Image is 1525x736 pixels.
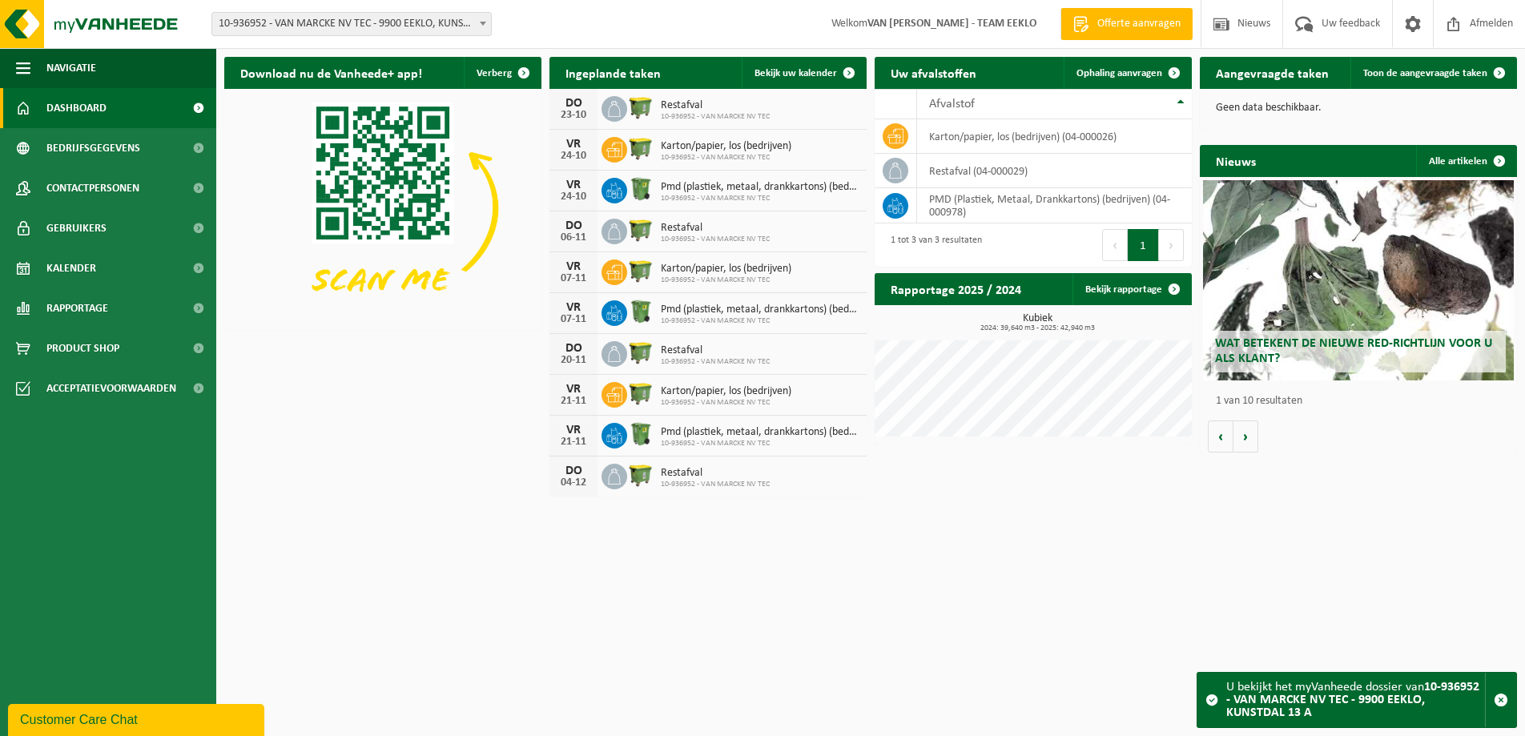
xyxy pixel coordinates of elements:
[661,344,770,357] span: Restafval
[875,57,992,88] h2: Uw afvalstoffen
[661,316,859,326] span: 10-936952 - VAN MARCKE NV TEC
[224,57,438,88] h2: Download nu de Vanheede+ app!
[1072,273,1190,305] a: Bekijk rapportage
[661,222,770,235] span: Restafval
[1216,396,1509,407] p: 1 van 10 resultaten
[661,398,791,408] span: 10-936952 - VAN MARCKE NV TEC
[661,194,859,203] span: 10-936952 - VAN MARCKE NV TEC
[1215,337,1492,365] span: Wat betekent de nieuwe RED-richtlijn voor u als klant?
[557,232,589,243] div: 06-11
[883,313,1192,332] h3: Kubiek
[661,181,859,194] span: Pmd (plastiek, metaal, drankkartons) (bedrijven)
[661,153,791,163] span: 10-936952 - VAN MARCKE NV TEC
[1064,57,1190,89] a: Ophaling aanvragen
[875,273,1037,304] h2: Rapportage 2025 / 2024
[557,424,589,436] div: VR
[627,298,654,325] img: WB-0370-HPE-GN-50
[557,273,589,284] div: 07-11
[557,260,589,273] div: VR
[557,477,589,489] div: 04-12
[661,140,791,153] span: Karton/papier, los (bedrijven)
[8,701,268,736] iframe: chat widget
[557,314,589,325] div: 07-11
[1416,145,1515,177] a: Alle artikelen
[46,248,96,288] span: Kalender
[1363,68,1487,78] span: Toon de aangevraagde taken
[627,420,654,448] img: WB-0370-HPE-GN-50
[464,57,540,89] button: Verberg
[46,368,176,408] span: Acceptatievoorwaarden
[627,380,654,407] img: WB-1100-HPE-GN-51
[661,480,770,489] span: 10-936952 - VAN MARCKE NV TEC
[557,97,589,110] div: DO
[661,439,859,448] span: 10-936952 - VAN MARCKE NV TEC
[883,324,1192,332] span: 2024: 39,640 m3 - 2025: 42,940 m3
[1216,103,1501,114] p: Geen data beschikbaar.
[549,57,677,88] h2: Ingeplande taken
[661,99,770,112] span: Restafval
[46,48,96,88] span: Navigatie
[1060,8,1193,40] a: Offerte aanvragen
[742,57,865,89] a: Bekijk uw kalender
[867,18,1036,30] strong: VAN [PERSON_NAME] - TEAM EEKLO
[557,179,589,191] div: VR
[557,110,589,121] div: 23-10
[557,191,589,203] div: 24-10
[661,357,770,367] span: 10-936952 - VAN MARCKE NV TEC
[46,168,139,208] span: Contactpersonen
[46,328,119,368] span: Product Shop
[557,436,589,448] div: 21-11
[661,112,770,122] span: 10-936952 - VAN MARCKE NV TEC
[929,98,975,111] span: Afvalstof
[661,385,791,398] span: Karton/papier, los (bedrijven)
[627,339,654,366] img: WB-1100-HPE-GN-51
[1226,681,1479,719] strong: 10-936952 - VAN MARCKE NV TEC - 9900 EEKLO, KUNSTDAL 13 A
[1200,145,1272,176] h2: Nieuws
[557,151,589,162] div: 24-10
[1159,229,1184,261] button: Next
[661,235,770,244] span: 10-936952 - VAN MARCKE NV TEC
[1128,229,1159,261] button: 1
[1208,420,1233,452] button: Vorige
[1200,57,1345,88] h2: Aangevraagde taken
[557,138,589,151] div: VR
[661,263,791,275] span: Karton/papier, los (bedrijven)
[627,135,654,162] img: WB-1100-HPE-GN-51
[46,88,107,128] span: Dashboard
[46,128,140,168] span: Bedrijfsgegevens
[627,94,654,121] img: WB-1100-HPE-GN-51
[661,426,859,439] span: Pmd (plastiek, metaal, drankkartons) (bedrijven)
[557,219,589,232] div: DO
[477,68,512,78] span: Verberg
[557,301,589,314] div: VR
[557,383,589,396] div: VR
[627,175,654,203] img: WB-0370-HPE-GN-50
[627,257,654,284] img: WB-1100-HPE-GN-51
[627,461,654,489] img: WB-1100-HPE-GN-51
[1233,420,1258,452] button: Volgende
[212,13,491,35] span: 10-936952 - VAN MARCKE NV TEC - 9900 EEKLO, KUNSTDAL 13 A
[917,119,1192,154] td: karton/papier, los (bedrijven) (04-000026)
[557,342,589,355] div: DO
[557,355,589,366] div: 20-11
[1093,16,1185,32] span: Offerte aanvragen
[557,465,589,477] div: DO
[1226,673,1485,727] div: U bekijkt het myVanheede dossier van
[917,188,1192,223] td: PMD (Plastiek, Metaal, Drankkartons) (bedrijven) (04-000978)
[661,467,770,480] span: Restafval
[1350,57,1515,89] a: Toon de aangevraagde taken
[1203,180,1514,380] a: Wat betekent de nieuwe RED-richtlijn voor u als klant?
[627,216,654,243] img: WB-1100-HPE-GN-51
[211,12,492,36] span: 10-936952 - VAN MARCKE NV TEC - 9900 EEKLO, KUNSTDAL 13 A
[1102,229,1128,261] button: Previous
[661,304,859,316] span: Pmd (plastiek, metaal, drankkartons) (bedrijven)
[754,68,837,78] span: Bekijk uw kalender
[46,288,108,328] span: Rapportage
[1076,68,1162,78] span: Ophaling aanvragen
[917,154,1192,188] td: restafval (04-000029)
[224,89,541,327] img: Download de VHEPlus App
[883,227,982,263] div: 1 tot 3 van 3 resultaten
[661,275,791,285] span: 10-936952 - VAN MARCKE NV TEC
[557,396,589,407] div: 21-11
